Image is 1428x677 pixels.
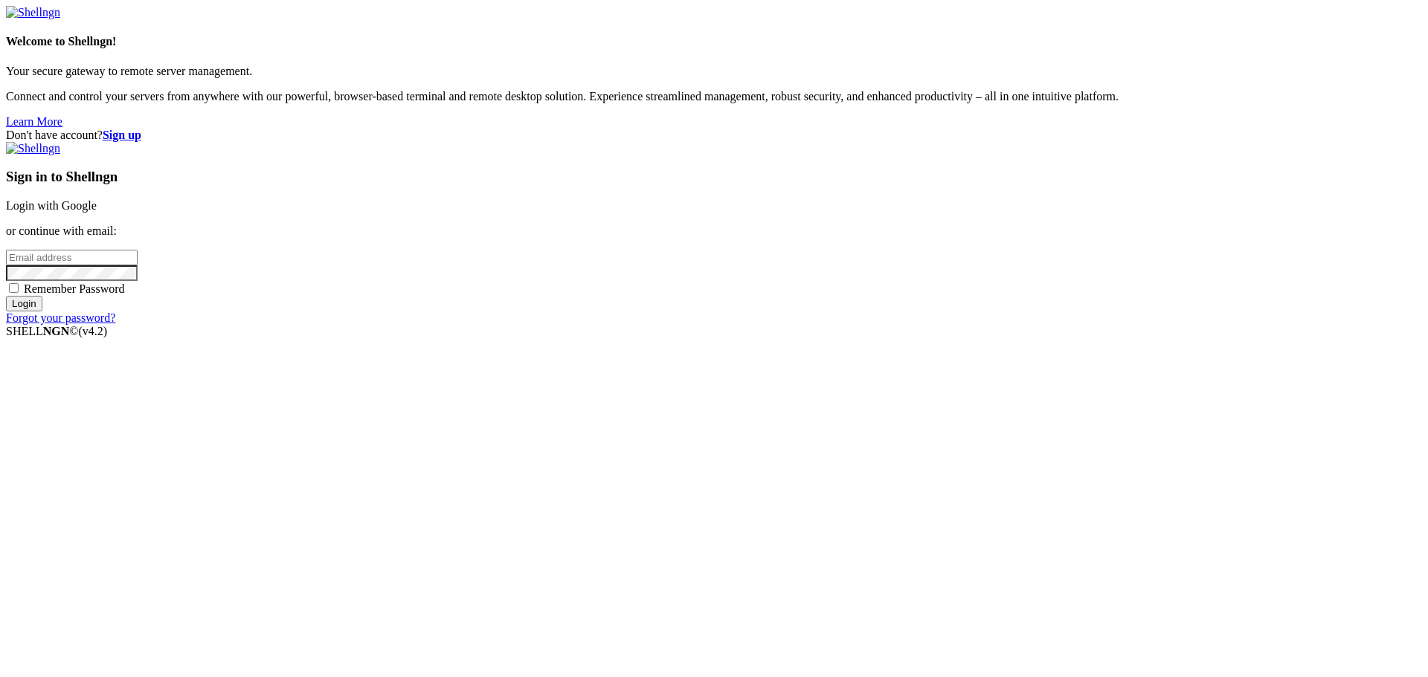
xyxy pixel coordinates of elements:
input: Email address [6,250,138,265]
a: Sign up [103,129,141,141]
h4: Welcome to Shellngn! [6,35,1422,48]
a: Learn More [6,115,62,128]
img: Shellngn [6,6,60,19]
input: Login [6,296,42,311]
h3: Sign in to Shellngn [6,169,1422,185]
input: Remember Password [9,283,19,293]
span: SHELL © [6,325,107,337]
span: 4.2.0 [79,325,108,337]
a: Login with Google [6,199,97,212]
p: Connect and control your servers from anywhere with our powerful, browser-based terminal and remo... [6,90,1422,103]
span: Remember Password [24,282,125,295]
img: Shellngn [6,142,60,155]
p: Your secure gateway to remote server management. [6,65,1422,78]
div: Don't have account? [6,129,1422,142]
b: NGN [43,325,70,337]
a: Forgot your password? [6,311,115,324]
p: or continue with email: [6,224,1422,238]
